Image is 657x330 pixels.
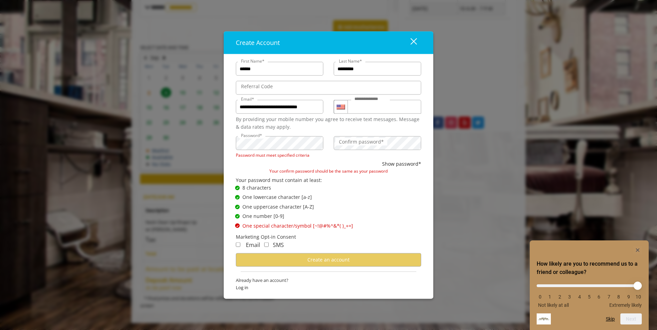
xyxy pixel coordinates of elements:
[236,168,421,174] div: Your confirm password should be the same as your password
[615,294,622,300] li: 8
[586,294,593,300] li: 5
[242,193,312,201] span: One lowercase character [a-z]
[335,138,387,146] label: Confirm password*
[238,132,266,139] label: Password*
[605,294,612,300] li: 7
[537,260,642,276] h2: How likely are you to recommend us to a friend or colleague? Select an option from 0 to 10, with ...
[236,253,421,267] button: Create an account
[264,242,269,247] input: Receive Marketing SMS
[246,241,260,249] span: Email
[236,194,239,200] span: ✔
[236,100,323,114] input: Email
[398,36,421,50] button: close dialog
[236,116,421,131] div: By providing your mobile number you agree to receive text messages. Message & data rates may apply.
[334,100,348,114] div: Country
[382,160,421,168] button: Show password*
[236,223,239,228] span: ✔
[242,212,284,220] span: One number [0-9]
[236,185,239,191] span: ✔
[635,294,642,300] li: 10
[606,316,615,322] button: Skip
[236,204,239,210] span: ✔
[236,176,421,184] div: Your password must contain at least:
[334,136,421,150] input: ConfirmPassword
[238,83,276,90] label: Referral Code
[236,242,240,247] input: Receive Marketing Email
[236,284,421,291] span: Log in
[633,246,642,254] button: Hide survey
[576,294,583,300] li: 4
[537,246,642,324] div: How likely are you to recommend us to a friend or colleague? Select an option from 0 to 10, with ...
[242,222,353,229] span: One special character/symbol [~!@#%^&*( )_+=]
[402,37,416,48] div: close dialog
[236,152,323,158] div: Password must meet specified criteria
[236,136,323,150] input: Password
[334,62,421,76] input: Lastname
[236,233,421,241] div: Marketing Opt-in Consent
[335,58,365,64] label: Last Name*
[625,294,632,300] li: 9
[236,81,421,95] input: ReferralCode
[595,294,602,300] li: 6
[556,294,563,300] li: 2
[238,58,268,64] label: First Name*
[620,313,642,324] button: Next question
[236,277,421,284] span: Already have an account?
[242,184,271,192] span: 8 characters
[273,241,284,249] span: SMS
[242,203,314,210] span: One uppercase character [A-Z]
[236,62,323,76] input: FirstName
[566,294,573,300] li: 3
[236,38,280,47] span: Create Account
[609,302,642,308] span: Extremely likely
[538,302,569,308] span: Not likely at all
[236,213,239,219] span: ✔
[546,294,553,300] li: 1
[238,96,258,102] label: Email*
[307,256,350,263] span: Create an account
[537,279,642,308] div: How likely are you to recommend us to a friend or colleague? Select an option from 0 to 10, with ...
[537,294,544,300] li: 0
